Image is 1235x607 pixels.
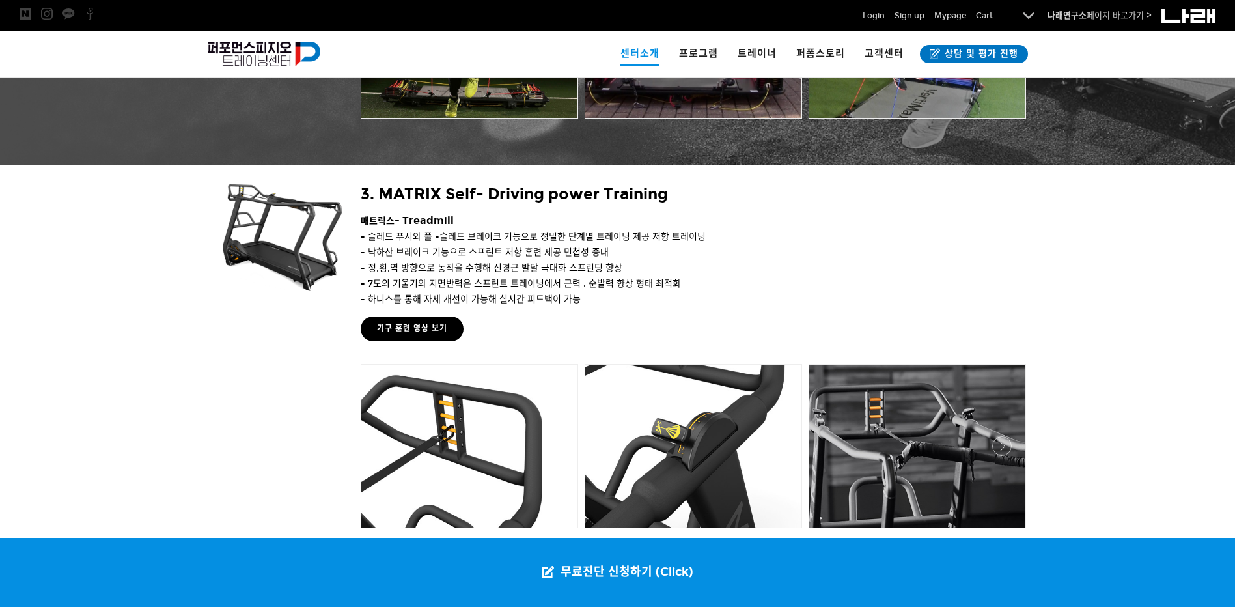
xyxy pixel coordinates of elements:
[1048,10,1087,21] strong: 나래연구소
[611,31,669,77] a: 센터소개
[855,31,913,77] a: 고객센터
[941,48,1018,61] span: 상담 및 평가 진행
[361,262,622,274] span: - 정,횡,역 방향으로 동작을 수행해 신경근 발달 극대화 스프린팅 향상
[395,214,454,227] span: - Treadmill
[620,43,659,66] span: 센터소개
[1048,10,1152,21] a: 나래연구소페이지 바로가기 >
[865,48,904,59] span: 고객센터
[361,231,706,242] span: - 슬레드 푸시와 풀 -슬레드 브레이크 기능으로 정밀한 단계별 트레이닝 제공 저항 트레이닝
[529,538,706,607] a: 무료진단 신청하기 (Click)
[934,9,966,22] a: Mypage
[679,48,718,59] span: 프로그램
[976,9,993,22] a: Cart
[361,317,464,341] a: 기구 훈련 영상 보기
[361,247,609,258] span: - 낙하산 브레이크 기능으로 스프린트 저항 훈련 제공 민첩성 증대
[728,31,786,77] a: 트레이너
[361,216,395,227] span: 매트릭스
[863,9,885,22] a: Login
[895,9,924,22] a: Sign up
[796,48,845,59] span: 퍼폼스토리
[219,184,342,292] img: 매트릭스 - Treadmill 제품 사진
[738,48,777,59] span: 트레이너
[920,45,1028,63] a: 상담 및 평가 진행
[786,31,855,77] a: 퍼폼스토리
[669,31,728,77] a: 프로그램
[361,278,681,289] span: - 7도의 기울기와 지면반력은 스프린트 트레이닝에서 근력 , 순발력 향상 형태 최적화
[361,184,668,203] span: 3. MATRIX Self- Driving power Training
[361,294,581,305] span: - 하니스를 통해 자세 개선이 가능해 실시간 피드백이 가능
